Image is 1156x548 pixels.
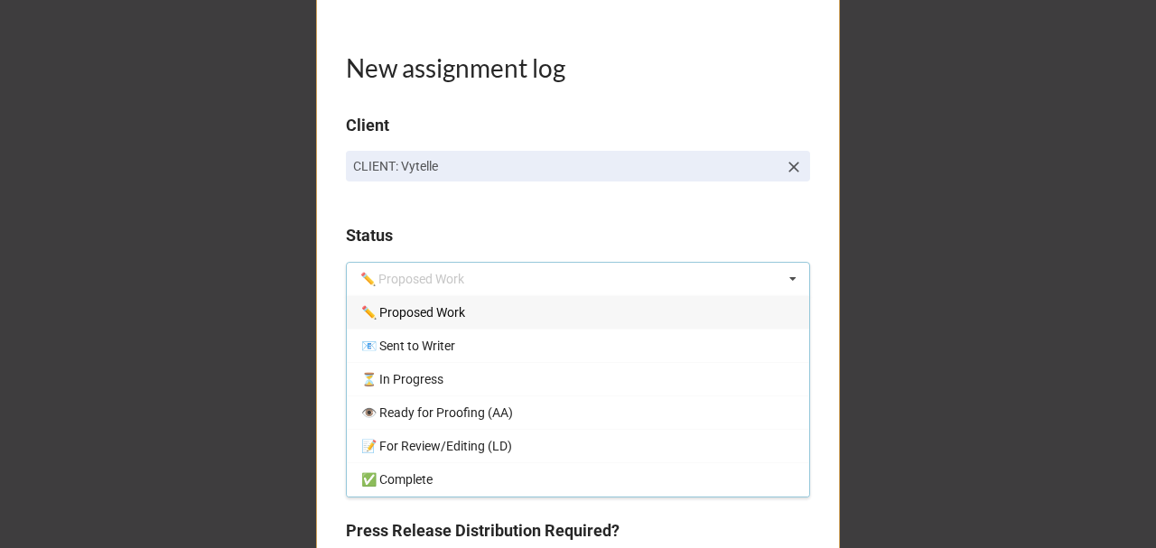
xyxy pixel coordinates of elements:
[346,518,620,543] label: Press Release Distribution Required?
[353,157,778,175] p: CLIENT: Vytelle
[346,223,393,248] label: Status
[361,472,433,487] span: ✅ Complete
[346,51,810,84] h1: New assignment log
[361,372,443,386] span: ⏳ In Progress
[361,405,513,420] span: 👁️ Ready for Proofing (AA)
[361,439,512,453] span: 📝 For Review/Editing (LD)
[346,113,389,138] label: Client
[361,305,465,320] span: ✏️ Proposed Work
[361,339,455,353] span: 📧 Sent to Writer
